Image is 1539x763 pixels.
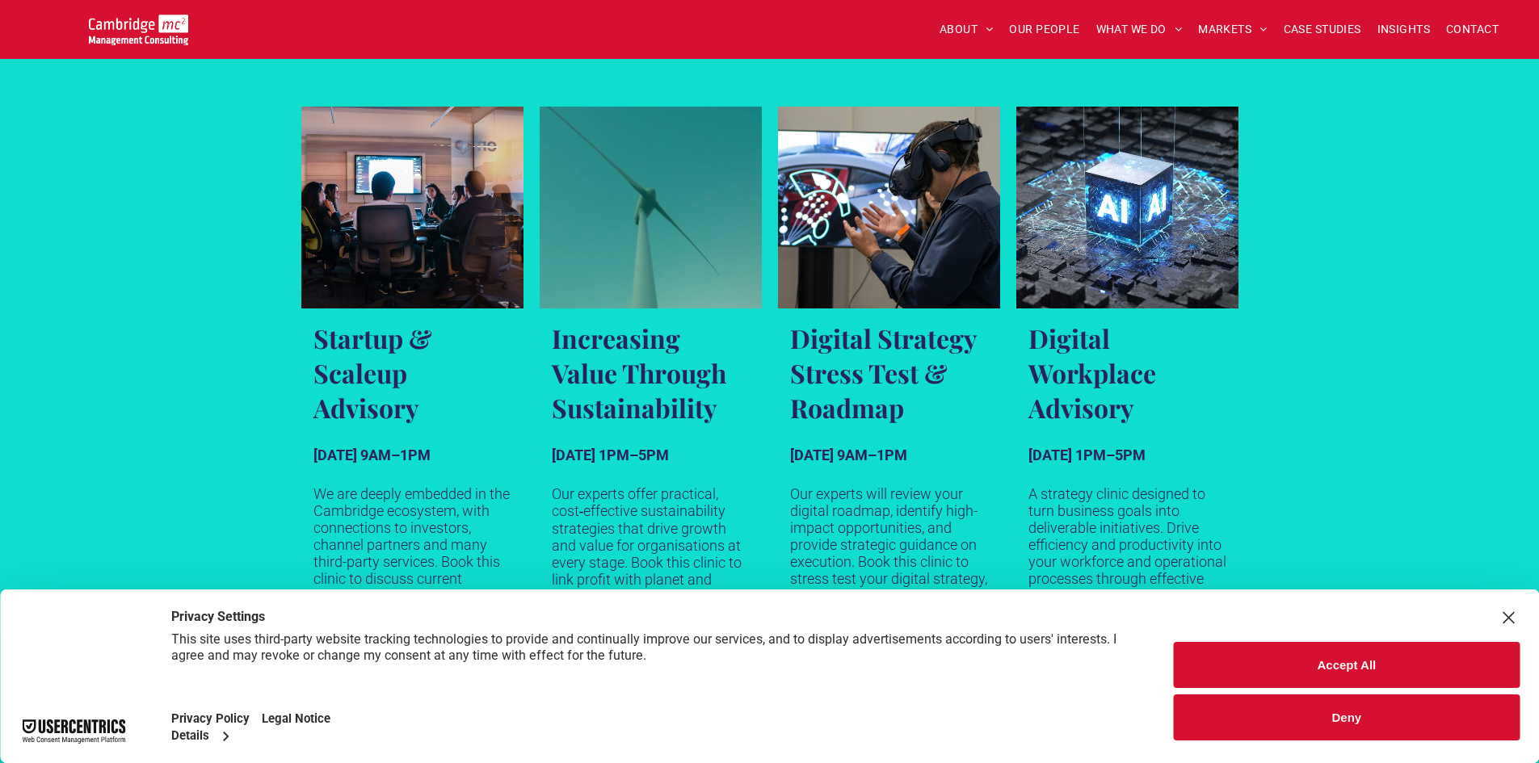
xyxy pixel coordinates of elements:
[1438,17,1507,42] a: CONTACT
[552,485,750,622] p: Our experts offer practical, cost‑effective sustainability strategies that drive growth and value...
[552,446,669,463] strong: [DATE] 1PM–5PM
[1016,107,1238,308] a: Futuristic cube on a tech background with the words 'AI' in neon glow
[790,485,988,621] p: Our experts will review your digital roadmap, identify high-impact opportunities, and provide str...
[89,17,188,34] a: Your Business Transformed | Cambridge Management Consulting
[313,321,511,425] h3: Startup & Scaleup Advisory
[1190,17,1275,42] a: MARKETS
[931,17,1002,42] a: ABOUT
[1028,446,1146,463] strong: [DATE] 1PM–5PM
[540,107,762,308] a: Near shot of a wind turbine against a dark blue sky
[1369,17,1438,42] a: INSIGHTS
[301,107,524,308] a: A group of executives huddled around a desk discussing business
[313,446,431,463] strong: [DATE] 9AM–1PM
[552,321,750,425] h3: Increasing Value Through Sustainability
[1276,17,1369,42] a: CASE STUDIES
[1001,17,1087,42] a: OUR PEOPLE
[790,446,907,463] strong: [DATE] 9AM–1PM
[790,321,988,425] h3: Digital Strategy Stress Test & Roadmap
[1088,17,1191,42] a: WHAT WE DO
[778,107,1000,308] a: Middle-aged man wearing VR headset interacts infront of a tech dashboard
[1028,485,1226,621] p: A strategy clinic designed to turn business goals into deliverable initiatives. Drive efficiency ...
[89,15,188,45] img: Go to Homepage
[313,485,511,621] p: We are deeply embedded in the Cambridge ecosystem, with connections to investors, channel partner...
[1028,321,1226,425] h3: Digital Workplace Advisory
